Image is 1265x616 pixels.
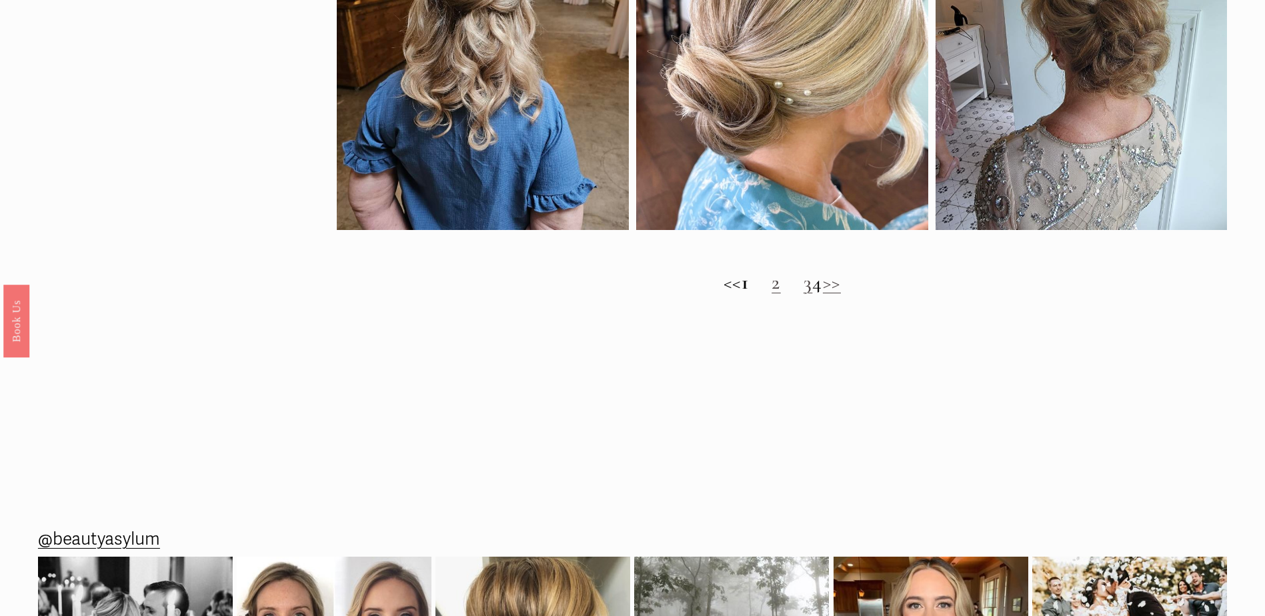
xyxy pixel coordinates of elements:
h2: << 4 [337,271,1227,295]
a: 3 [804,270,813,295]
a: Book Us [3,285,29,357]
a: >> [823,270,841,295]
a: 2 [772,270,781,295]
strong: 1 [742,270,750,295]
a: @beautyasylum [38,524,160,555]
